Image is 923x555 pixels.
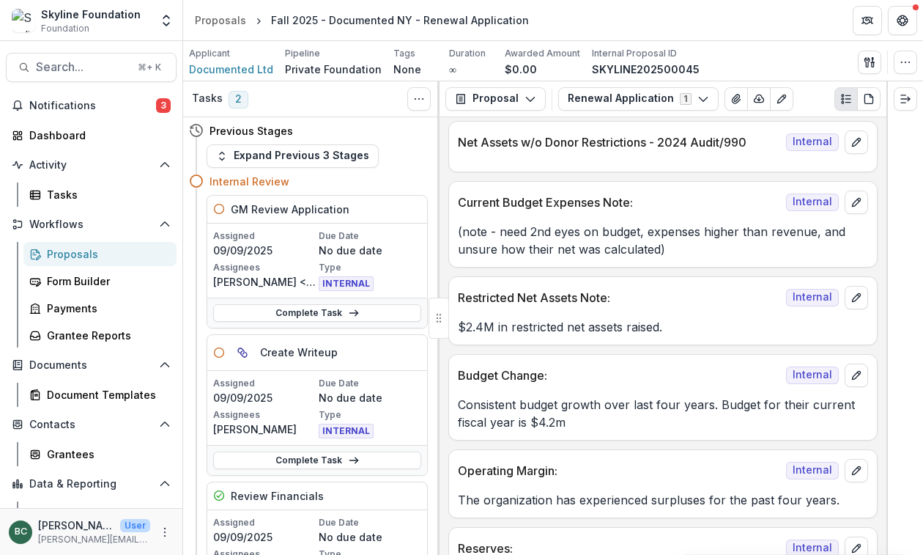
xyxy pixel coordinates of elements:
span: Foundation [41,22,89,35]
p: No due date [319,529,421,545]
button: Open entity switcher [156,6,177,35]
h5: GM Review Application [231,202,349,217]
p: Assignees [213,408,316,422]
div: Grantees [47,446,165,462]
a: Dashboard [6,123,177,147]
p: Assigned [213,377,316,390]
p: No due date [319,390,421,405]
p: Private Foundation [285,62,382,77]
p: [PERSON_NAME] <[PERSON_NAME][EMAIL_ADDRESS][DOMAIN_NAME]> [213,274,316,290]
p: Operating Margin: [458,462,780,479]
p: Awarded Amount [505,47,580,60]
span: INTERNAL [319,276,374,291]
a: Payments [23,296,177,320]
p: User [120,519,150,532]
h4: Internal Review [210,174,289,189]
a: Complete Task [213,452,421,469]
p: SKYLINE202500045 [592,62,700,77]
p: Due Date [319,516,421,529]
button: Open Workflows [6,213,177,236]
span: Contacts [29,419,153,431]
button: edit [845,191,868,214]
div: Grantee Reports [47,328,165,343]
a: Documented Ltd [189,62,273,77]
button: Get Help [888,6,917,35]
button: edit [845,459,868,482]
h4: Previous Stages [210,123,293,139]
img: Skyline Foundation [12,9,35,32]
button: Open Data & Reporting [6,472,177,496]
a: Proposals [189,10,252,31]
p: Type [319,408,421,422]
p: ∞ [449,62,456,77]
div: Form Builder [47,273,165,289]
span: Notifications [29,100,156,112]
h3: Tasks [192,92,223,105]
p: The organization has experienced surpluses for the past four years. [458,491,868,509]
a: Complete Task [213,304,421,322]
div: ⌘ + K [135,59,164,76]
p: Assigned [213,516,316,529]
span: Internal [786,367,839,384]
p: 09/09/2025 [213,243,316,258]
p: (note - need 2nd eyes on budget, expenses higher than revenue, and unsure how their net was calcu... [458,223,868,258]
button: View dependent tasks [231,341,254,364]
p: Due Date [319,229,421,243]
p: Current Budget Expenses Note: [458,194,780,211]
p: No due date [319,243,421,258]
span: 3 [156,98,171,113]
span: Internal [786,194,839,211]
button: PDF view [857,87,881,111]
a: Document Templates [23,383,177,407]
a: Proposals [23,242,177,266]
button: Open Contacts [6,413,177,436]
span: INTERNAL [319,424,374,438]
div: Skyline Foundation [41,7,141,22]
a: Tasks [23,183,177,207]
div: Document Templates [47,387,165,403]
p: $0.00 [505,62,537,77]
p: Internal Proposal ID [592,47,677,60]
span: Workflows [29,218,153,231]
button: Proposal [445,87,546,111]
span: Internal [786,133,839,151]
a: Dashboard [23,501,177,526]
p: Tags [393,47,415,60]
button: Search... [6,53,177,82]
div: Payments [47,301,165,316]
button: Expand Previous 3 Stages [207,144,379,168]
p: [PERSON_NAME][EMAIL_ADDRESS][DOMAIN_NAME] [38,533,150,546]
p: None [393,62,421,77]
button: Edit as form [770,87,793,111]
p: 09/09/2025 [213,529,316,545]
span: Documents [29,359,153,372]
button: Notifications3 [6,94,177,117]
div: Fall 2025 - Documented NY - Renewal Application [271,12,529,28]
span: Activity [29,159,153,172]
button: Plaintext view [834,87,858,111]
button: Open Documents [6,353,177,377]
p: Duration [449,47,486,60]
p: $2.4M in restricted net assets raised. [458,318,868,336]
div: Proposals [195,12,246,28]
button: Open Activity [6,153,177,177]
button: Partners [853,6,882,35]
a: Grantee Reports [23,323,177,348]
button: Expand right [894,87,917,111]
h5: Review Financials [231,488,324,504]
div: Dashboard [29,128,165,143]
button: edit [845,286,868,309]
span: 2 [229,91,248,109]
span: Data & Reporting [29,478,153,490]
p: Budget Change: [458,367,780,384]
div: Tasks [47,187,165,202]
span: Search... [36,60,129,74]
div: Dashboard [47,506,165,521]
button: View Attached Files [724,87,748,111]
button: edit [845,131,868,154]
p: [PERSON_NAME] [213,422,316,437]
p: Restricted Net Assets Note: [458,289,780,306]
p: Applicant [189,47,230,60]
div: Bettina Chang [15,527,27,537]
